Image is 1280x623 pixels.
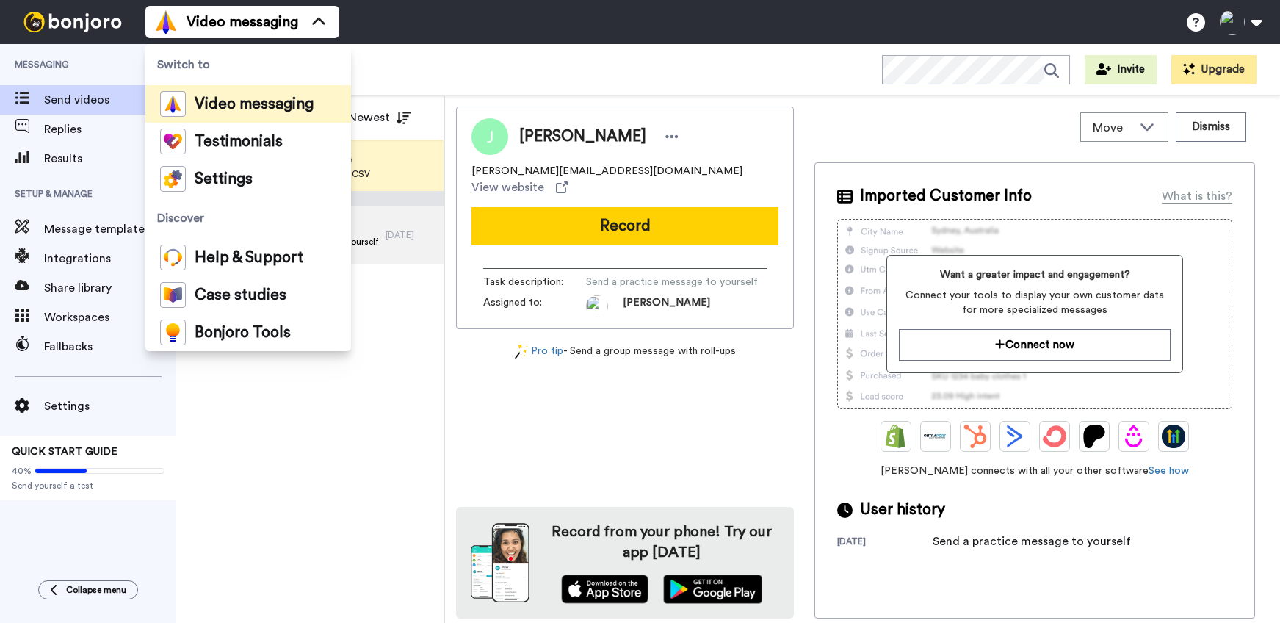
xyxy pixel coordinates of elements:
img: help-and-support-colored.svg [160,245,186,270]
span: Want a greater impact and engagement? [899,267,1170,282]
img: playstore [663,575,762,604]
img: case-study-colored.svg [160,282,186,308]
div: What is this? [1162,187,1232,205]
a: Testimonials [145,123,351,160]
span: [PERSON_NAME] connects with all your other software [837,464,1232,478]
img: Ontraport [924,425,947,448]
img: Image of Jay [471,118,508,155]
img: Hubspot [963,425,987,448]
span: Settings [195,172,253,187]
span: Task description : [483,275,586,289]
img: Drip [1122,425,1146,448]
span: Case studies [195,288,286,303]
a: View website [471,179,568,196]
span: Send yourself a test [12,480,164,491]
span: Fallbacks [44,338,176,356]
button: Record [471,207,778,245]
span: Collapse menu [66,584,126,596]
span: Video messaging [195,97,314,112]
div: - Send a group message with roll-ups [456,344,794,359]
span: Assigned to: [483,295,586,317]
img: vm-color.svg [160,91,186,117]
button: Newest [337,103,422,132]
img: tm-color.svg [160,129,186,154]
span: Integrations [44,250,148,267]
span: Video messaging [187,12,298,32]
a: Help & Support [145,239,351,276]
span: Replies [44,120,176,138]
span: Help & Support [195,251,303,265]
span: [PERSON_NAME] [519,126,646,148]
a: Pro tip [515,344,563,359]
button: Invite [1085,55,1157,84]
span: Message template [44,220,148,238]
button: Dismiss [1176,112,1246,142]
img: download [471,523,529,602]
img: magic-wand.svg [515,344,528,359]
span: QUICK START GUIDE [12,447,117,457]
img: bj-tools-colored.svg [160,320,186,345]
span: Imported Customer Info [860,185,1032,207]
img: settings-colored.svg [160,166,186,192]
span: 40% [12,465,32,477]
span: Workspaces [44,309,176,326]
h4: Record from your phone! Try our app [DATE] [544,522,779,563]
span: Settings [44,397,176,415]
img: bj-logo-header-white.svg [18,12,128,32]
img: ALV-UjU66p5HhTtm_J1LO53NWszNSJM1vx7_0VgjLi7s2nbHPnb-fMQ6IZ0OdEfSV5Lb4aeRdX5YT2CPffIszk6PPn7SbweN3... [586,295,608,317]
div: [DATE] [386,229,437,241]
span: [PERSON_NAME][EMAIL_ADDRESS][DOMAIN_NAME] [471,164,742,179]
a: Case studies [145,276,351,314]
span: [PERSON_NAME] [623,295,710,317]
span: Switch to [145,44,351,85]
span: Send videos [44,91,148,109]
span: Share library [44,279,176,297]
div: Send a practice message to yourself [933,533,1131,550]
a: Video messaging [145,85,351,123]
img: Shopify [884,425,908,448]
img: ConvertKit [1043,425,1066,448]
div: [DATE] [837,536,933,550]
span: Connect your tools to display your own customer data for more specialized messages [899,288,1170,317]
a: Settings [145,160,351,198]
button: Collapse menu [38,580,138,599]
span: Move [1093,119,1132,137]
img: appstore [561,575,648,604]
a: See how [1149,466,1189,476]
span: Testimonials [195,134,283,149]
button: Upgrade [1171,55,1257,84]
span: User history [860,499,945,521]
span: Bonjoro Tools [195,325,291,340]
span: Discover [145,198,351,239]
img: Patreon [1082,425,1106,448]
a: Bonjoro Tools [145,314,351,351]
span: Results [44,150,176,168]
img: GoHighLevel [1162,425,1185,448]
span: Send a practice message to yourself [586,275,758,289]
span: View website [471,179,544,196]
img: vm-color.svg [154,10,178,34]
img: ActiveCampaign [1003,425,1027,448]
button: Connect now [899,329,1170,361]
